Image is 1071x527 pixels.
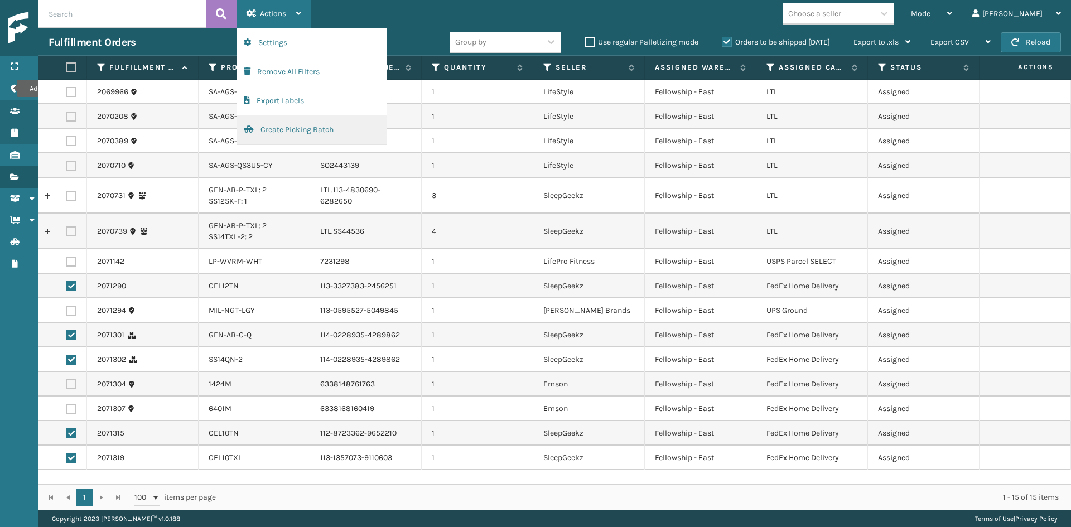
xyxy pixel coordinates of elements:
td: LifeStyle [533,80,645,104]
td: LTL [756,214,868,249]
span: Actions [260,9,286,18]
td: Fellowship - East [645,274,756,298]
td: LTL [756,129,868,153]
a: Privacy Policy [1015,515,1058,523]
td: 113-1357073-9110603 [310,446,422,470]
a: 2070389 [97,136,128,147]
td: 114-0228935-4289862 [310,323,422,347]
td: 1 [422,80,533,104]
td: FedEx Home Delivery [756,421,868,446]
a: SA-AGS-QS3U5-CY [209,161,273,170]
td: SleepGeekz [533,446,645,470]
td: Fellowship - East [645,80,756,104]
a: 1424M [209,379,231,389]
a: SS14QN-2 [209,355,243,364]
td: Fellowship - East [645,298,756,323]
span: Mode [911,9,930,18]
a: 2071307 [97,403,126,414]
td: 113-3327383-2456251 [310,274,422,298]
td: Assigned [868,153,980,178]
td: Assigned [868,372,980,397]
td: LTL.113-4830690-6282650 [310,178,422,214]
td: SO2443139 [310,153,422,178]
td: LifePro Fitness [533,249,645,274]
td: 1 [422,274,533,298]
a: 2071301 [97,330,124,341]
td: SleepGeekz [533,347,645,372]
button: Reload [1001,32,1061,52]
a: 2070710 [97,160,126,171]
td: UPS Ground [756,298,868,323]
td: Assigned [868,347,980,372]
a: SA-AGS-QS3U5-CY [209,112,273,121]
td: LTL [756,104,868,129]
td: FedEx Home Delivery [756,446,868,470]
div: Group by [455,36,486,48]
a: 2070739 [97,226,127,237]
td: Emson [533,372,645,397]
td: 112-8723362-9652210 [310,421,422,446]
a: GEN-AB-P-TXL: 2 [209,185,267,195]
td: Assigned [868,274,980,298]
span: Export to .xls [853,37,899,47]
td: Assigned [868,446,980,470]
td: 1 [422,397,533,421]
td: 1 [422,298,533,323]
td: LTL [756,178,868,214]
label: Seller [556,62,623,72]
td: LifeStyle [533,153,645,178]
td: 113-0595527-5049845 [310,298,422,323]
td: SleepGeekz [533,323,645,347]
td: Fellowship - East [645,214,756,249]
td: LTL [756,80,868,104]
td: 1 [422,104,533,129]
td: Assigned [868,397,980,421]
td: Assigned [868,249,980,274]
label: Assigned Warehouse [655,62,735,72]
a: 2071315 [97,428,124,439]
td: Fellowship - East [645,249,756,274]
td: Assigned [868,178,980,214]
label: Quantity [444,62,512,72]
label: Use regular Palletizing mode [585,37,698,47]
a: 2070208 [97,111,128,122]
td: 114-0228935-4289862 [310,347,422,372]
td: Assigned [868,421,980,446]
td: [PERSON_NAME] Brands [533,298,645,323]
button: Create Picking Batch [237,115,387,144]
a: SA-AGS-FS2U5-JV [209,136,270,146]
td: FedEx Home Delivery [756,323,868,347]
a: 1 [76,489,93,506]
a: 2071319 [97,452,124,463]
td: LTL.SS44536 [310,214,422,249]
td: Assigned [868,323,980,347]
a: Terms of Use [975,515,1014,523]
a: LP-WVRM-WHT [209,257,262,266]
td: Fellowship - East [645,372,756,397]
td: 1 [422,372,533,397]
td: 1 [422,153,533,178]
div: 1 - 15 of 15 items [231,492,1059,503]
h3: Fulfillment Orders [49,36,136,49]
label: Orders to be shipped [DATE] [722,37,830,47]
a: 2071304 [97,379,126,390]
td: SleepGeekz [533,214,645,249]
div: Choose a seller [788,8,841,20]
td: SleepGeekz [533,178,645,214]
td: 6338168160419 [310,397,422,421]
td: 1 [422,347,533,372]
span: items per page [134,489,216,506]
td: FedEx Home Delivery [756,347,868,372]
td: Fellowship - East [645,129,756,153]
td: Assigned [868,298,980,323]
img: logo [8,12,109,44]
td: Fellowship - East [645,421,756,446]
a: 2071302 [97,354,126,365]
td: 1 [422,129,533,153]
a: 6401M [209,404,231,413]
td: Assigned [868,80,980,104]
a: GEN-AB-P-TXL: 2 [209,221,267,230]
td: Fellowship - East [645,323,756,347]
a: CEL10TN [209,428,239,438]
label: Status [890,62,958,72]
